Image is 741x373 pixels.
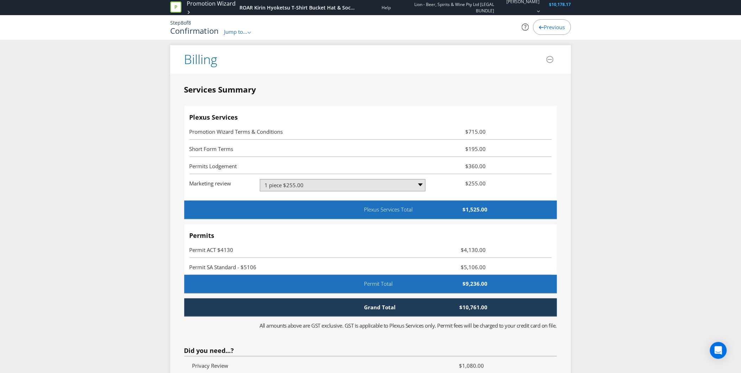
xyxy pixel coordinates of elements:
span: $715.00 [431,127,491,136]
span: $5,106.00 [431,263,491,271]
span: Short Form Terms [190,145,234,152]
span: $10,761.00 [413,304,493,311]
span: $9,236.00 [413,280,493,287]
span: of [184,19,188,26]
h3: Billing [184,52,218,67]
a: Help [382,5,391,11]
div: ROAR Kirin Hyoketsu T-Shirt Bucket Hat & Sock Kit [239,4,354,11]
span: $255.00 [431,179,491,188]
span: $1,080.00 [430,361,490,370]
span: All amounts above are GST exclusive. GST is applicable to Plexus Services only. [260,322,436,329]
span: Permits Lodgement [190,163,237,170]
span: $360.00 [431,162,491,170]
span: $4,130.00 [431,246,491,254]
span: Permit ACT $4130 [190,246,234,253]
span: $1,525.00 [439,206,493,213]
span: $10,178.17 [549,1,571,7]
span: Lion - Beer, Spirits & Wine Pty Ltd [LEGAL BUNDLE] [401,1,494,13]
span: Jump to... [224,28,248,35]
span: Permit SA Standard - $5106 [190,264,257,271]
span: Plexus Services Total [359,206,439,213]
span: Previous [544,24,565,31]
h4: Did you need...? [184,347,557,354]
span: 8 [181,19,184,26]
span: $195.00 [431,145,491,153]
span: Permit fees will be charged to your credit card on file. [437,322,557,329]
span: Promotion Wizard Terms & Conditions [190,128,283,135]
span: 8 [188,19,191,26]
span: Grand Total [359,304,412,311]
div: Open Intercom Messenger [710,342,727,359]
span: Privacy Review [192,362,228,369]
span: Step [170,19,181,26]
span: Permit Total [359,280,412,287]
legend: Services Summary [184,84,256,95]
h4: Permits [190,232,552,239]
h1: Confirmation [170,26,219,35]
h4: Plexus Services [190,114,552,121]
span: Marketing review [190,180,231,187]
